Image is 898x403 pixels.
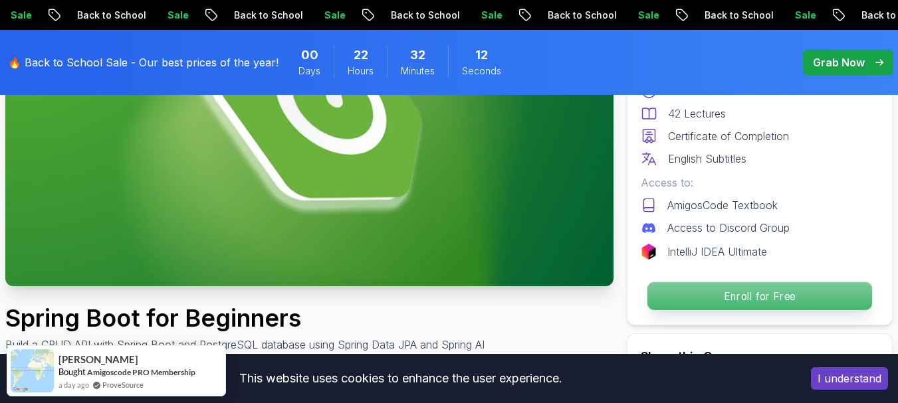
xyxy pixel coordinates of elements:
[10,364,791,393] div: This website uses cookies to enhance the user experience.
[156,9,198,22] p: Sale
[298,64,320,78] span: Days
[348,64,374,78] span: Hours
[11,349,54,392] img: provesource social proof notification image
[8,54,279,70] p: 🔥 Back to School Sale - Our best prices of the year!
[813,54,865,70] p: Grab Now
[102,379,144,390] a: ProveSource
[647,282,872,310] p: Enroll for Free
[667,220,790,236] p: Access to Discord Group
[5,305,485,331] h1: Spring Boot for Beginners
[536,9,626,22] p: Back to School
[401,64,435,78] span: Minutes
[811,367,888,390] button: Accept cookies
[641,347,879,366] h2: Share this Course
[641,175,879,191] p: Access to:
[668,128,789,144] p: Certificate of Completion
[667,244,767,260] p: IntelliJ IDEA Ultimate
[626,9,669,22] p: Sale
[475,46,488,64] span: 12 Seconds
[58,354,138,365] span: [PERSON_NAME]
[87,367,195,377] a: Amigoscode PRO Membership
[312,9,355,22] p: Sale
[667,197,778,213] p: AmigosCode Textbook
[641,244,657,260] img: jetbrains logo
[222,9,312,22] p: Back to School
[410,46,425,64] span: 32 Minutes
[462,64,501,78] span: Seconds
[469,9,512,22] p: Sale
[668,151,746,167] p: English Subtitles
[58,366,86,377] span: Bought
[354,46,368,64] span: 22 Hours
[379,9,469,22] p: Back to School
[783,9,826,22] p: Sale
[65,9,156,22] p: Back to School
[301,46,318,64] span: 0 Days
[58,379,89,390] span: a day ago
[693,9,783,22] p: Back to School
[5,337,485,353] p: Build a CRUD API with Spring Boot and PostgreSQL database using Spring Data JPA and Spring AI
[647,282,873,311] button: Enroll for Free
[668,106,726,121] p: 42 Lectures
